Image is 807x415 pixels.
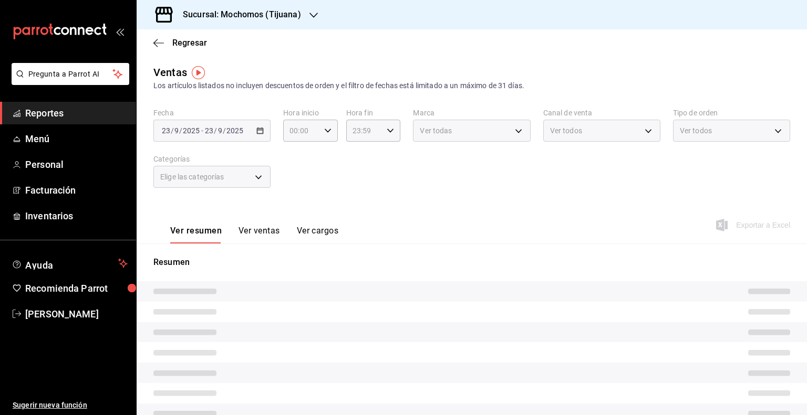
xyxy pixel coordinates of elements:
[116,27,124,36] button: open_drawer_menu
[346,109,401,116] label: Hora fin
[174,8,301,21] h3: Sucursal: Mochomos (Tijuana)
[7,76,129,87] a: Pregunta a Parrot AI
[161,126,171,135] input: --
[201,126,203,135] span: -
[680,125,712,136] span: Ver todos
[153,155,271,163] label: Categorías
[297,226,339,243] button: Ver cargos
[25,106,128,120] span: Reportes
[204,126,214,135] input: --
[223,126,226,135] span: /
[160,172,224,182] span: Elige las categorías
[25,132,128,146] span: Menú
[174,126,179,135] input: --
[218,126,223,135] input: --
[170,226,338,243] div: navigation tabs
[25,209,128,223] span: Inventarios
[25,257,114,270] span: Ayuda
[172,38,207,48] span: Regresar
[413,109,530,116] label: Marca
[170,226,222,243] button: Ver resumen
[13,400,128,411] span: Sugerir nueva función
[153,65,187,80] div: Ventas
[179,126,182,135] span: /
[550,125,582,136] span: Ver todos
[25,281,128,295] span: Recomienda Parrot
[226,126,244,135] input: ----
[25,157,128,172] span: Personal
[12,63,129,85] button: Pregunta a Parrot AI
[28,69,113,80] span: Pregunta a Parrot AI
[543,109,660,116] label: Canal de venta
[673,109,790,116] label: Tipo de orden
[182,126,200,135] input: ----
[420,125,452,136] span: Ver todas
[153,109,271,116] label: Fecha
[239,226,280,243] button: Ver ventas
[153,38,207,48] button: Regresar
[283,109,338,116] label: Hora inicio
[171,126,174,135] span: /
[192,66,205,79] img: Tooltip marker
[25,183,128,197] span: Facturación
[25,307,128,321] span: [PERSON_NAME]
[153,80,790,91] div: Los artículos listados no incluyen descuentos de orden y el filtro de fechas está limitado a un m...
[214,126,217,135] span: /
[153,256,790,269] p: Resumen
